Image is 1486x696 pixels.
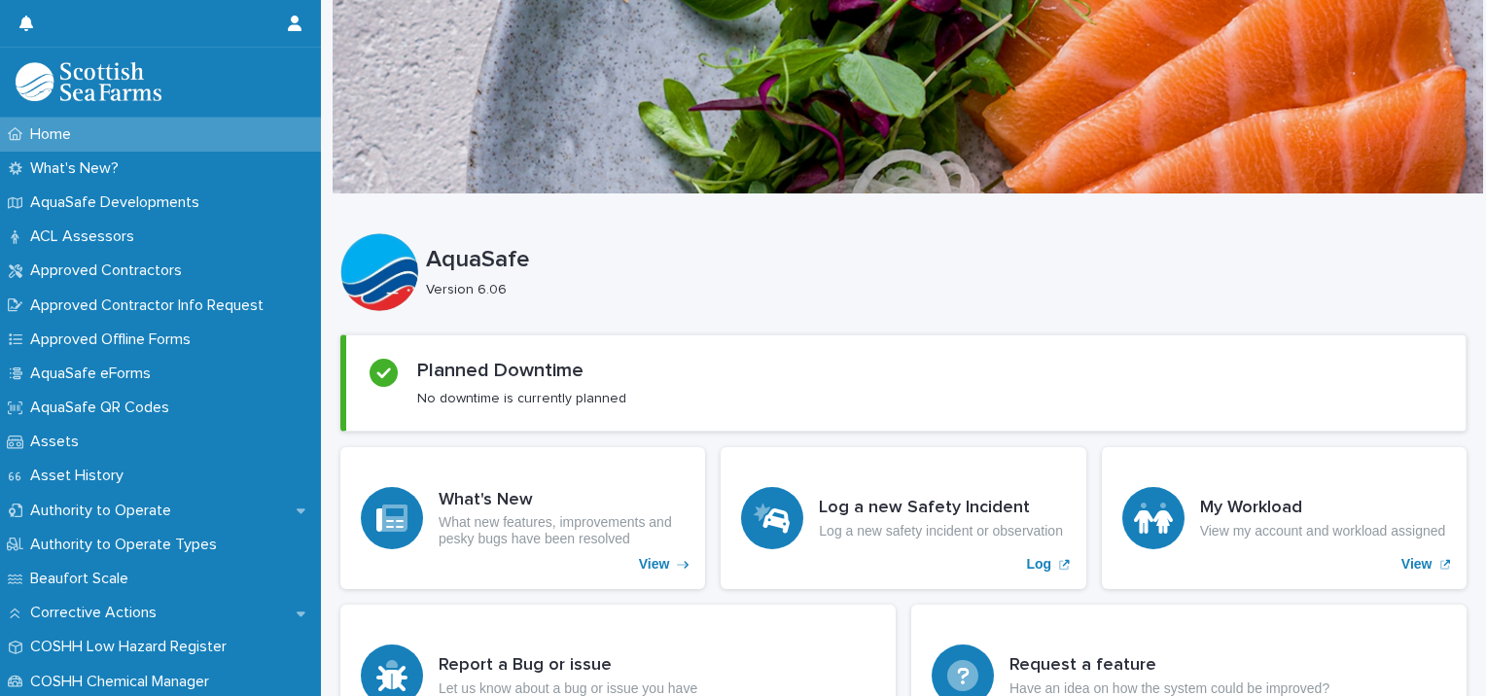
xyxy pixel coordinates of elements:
[721,447,1085,589] a: Log
[439,655,697,677] h3: Report a Bug or issue
[1027,556,1052,573] p: Log
[22,570,144,588] p: Beaufort Scale
[1401,556,1433,573] p: View
[439,514,685,547] p: What new features, improvements and pesky bugs have been resolved
[22,638,242,656] p: COSHH Low Hazard Register
[22,604,172,622] p: Corrective Actions
[22,296,279,315] p: Approved Contractor Info Request
[639,556,670,573] p: View
[1200,523,1446,539] p: View my account and workload assigned
[439,490,685,511] h3: What's New
[22,365,166,383] p: AquaSafe eForms
[22,467,139,485] p: Asset History
[22,331,206,349] p: Approved Offline Forms
[417,390,626,407] p: No downtime is currently planned
[22,193,215,212] p: AquaSafe Developments
[22,261,197,280] p: Approved Contractors
[22,227,150,246] p: ACL Assessors
[22,502,187,520] p: Authority to Operate
[22,159,134,178] p: What's New?
[22,433,94,451] p: Assets
[16,62,161,101] img: bPIBxiqnSb2ggTQWdOVV
[1200,498,1446,519] h3: My Workload
[1102,447,1467,589] a: View
[417,359,584,382] h2: Planned Downtime
[22,536,232,554] p: Authority to Operate Types
[819,498,1063,519] h3: Log a new Safety Incident
[426,282,1451,298] p: Version 6.06
[22,399,185,417] p: AquaSafe QR Codes
[22,673,225,691] p: COSHH Chemical Manager
[819,523,1063,539] p: Log a new safety incident or observation
[426,246,1459,274] p: AquaSafe
[340,447,705,589] a: View
[22,125,87,144] p: Home
[1009,655,1329,677] h3: Request a feature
